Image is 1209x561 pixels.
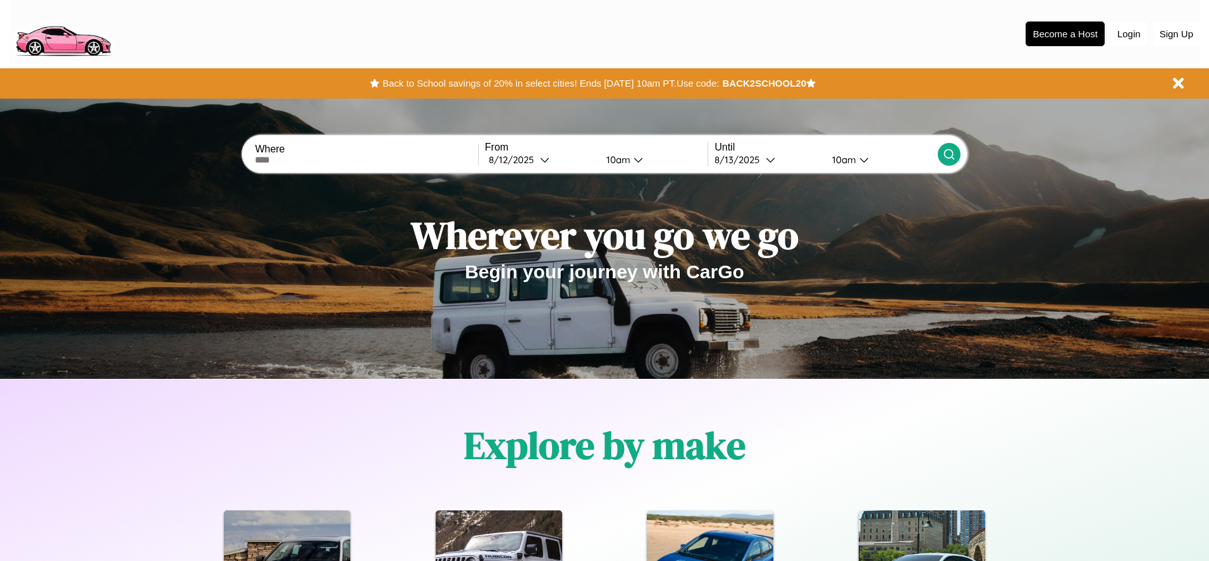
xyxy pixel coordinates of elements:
label: Until [715,142,937,153]
div: 10am [826,154,859,166]
div: 8 / 12 / 2025 [489,154,540,166]
b: BACK2SCHOOL20 [722,78,806,89]
div: 10am [600,154,634,166]
button: Become a Host [1026,22,1105,46]
div: 8 / 13 / 2025 [715,154,766,166]
button: Back to School savings of 20% in select cities! Ends [DATE] 10am PT.Use code: [379,75,722,92]
img: logo [9,6,116,59]
button: 8/12/2025 [485,153,596,166]
button: Sign Up [1153,22,1200,46]
button: 10am [596,153,708,166]
label: Where [255,144,477,155]
button: Login [1111,22,1147,46]
h1: Explore by make [464,419,746,471]
label: From [485,142,708,153]
button: 10am [822,153,937,166]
